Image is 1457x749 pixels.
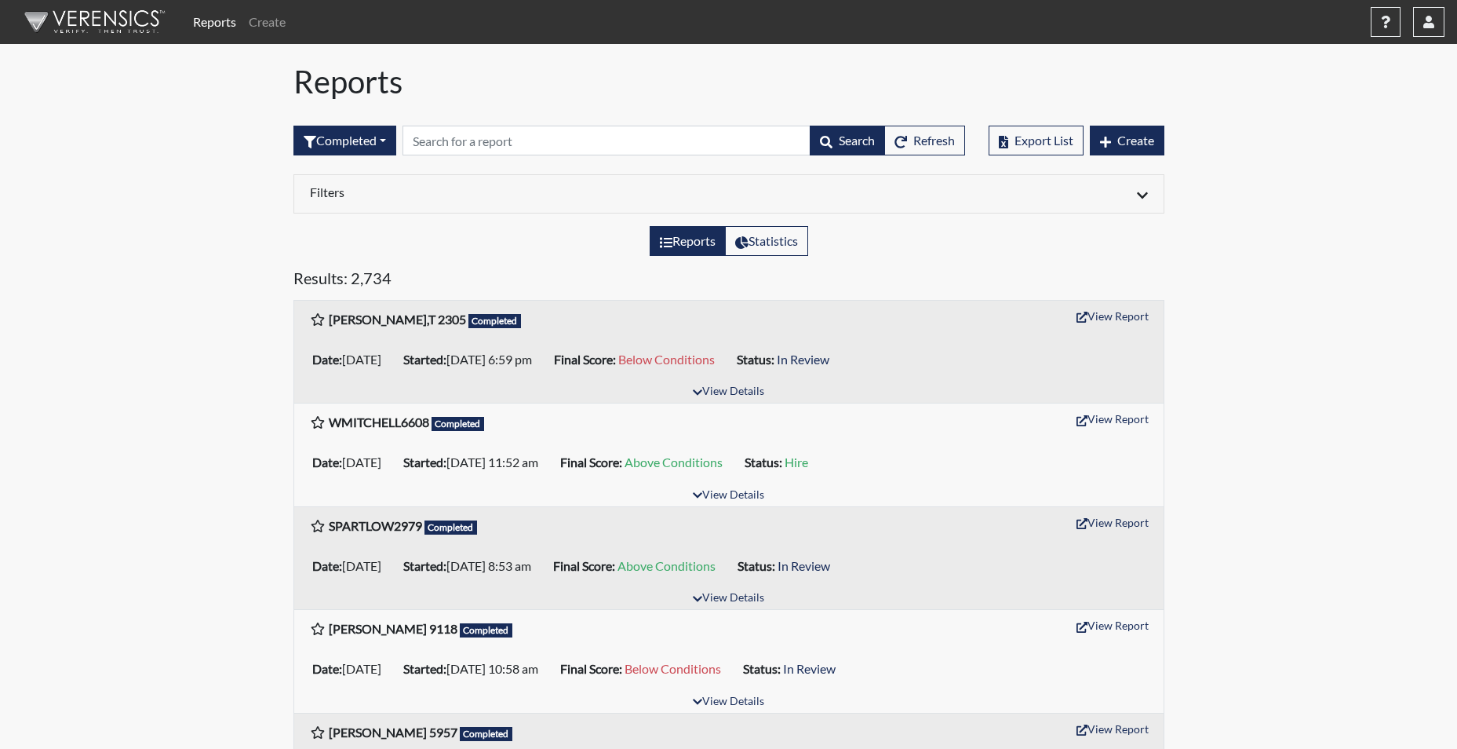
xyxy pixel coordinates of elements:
span: In Review [778,558,830,573]
span: In Review [783,661,836,676]
button: View Details [686,382,771,403]
button: View Report [1069,304,1156,328]
b: Final Score: [554,352,616,367]
b: Date: [312,455,342,469]
b: Started: [403,352,446,367]
b: Date: [312,558,342,573]
span: Search [839,133,875,148]
button: View Details [686,485,771,506]
b: Status: [738,558,775,573]
li: [DATE] 10:58 am [397,656,554,681]
button: Refresh [884,126,965,155]
b: Final Score: [560,661,622,676]
div: Filter by interview status [293,126,396,155]
li: [DATE] [306,347,397,372]
button: Export List [989,126,1084,155]
b: SPARTLOW2979 [329,518,422,533]
button: Create [1090,126,1164,155]
li: [DATE] [306,450,397,475]
button: Search [810,126,885,155]
div: Click to expand/collapse filters [298,185,1160,203]
button: View Report [1069,407,1156,431]
label: View the list of reports [650,226,726,256]
button: View Details [686,692,771,713]
span: Completed [424,521,478,535]
b: Started: [403,558,446,573]
span: Hire [785,455,808,469]
b: Date: [312,661,342,676]
span: Above Conditions [625,455,723,469]
li: [DATE] 8:53 am [397,554,547,579]
span: Below Conditions [618,352,715,367]
span: Export List [1014,133,1073,148]
b: Final Score: [553,558,615,573]
b: [PERSON_NAME],T 2305 [329,312,466,327]
li: [DATE] [306,656,397,681]
b: Final Score: [560,455,622,469]
span: Above Conditions [617,558,716,573]
b: Status: [743,661,781,676]
a: Create [242,6,292,38]
span: Completed [468,314,522,328]
button: View Details [686,588,771,609]
h6: Filters [310,185,717,199]
span: Completed [460,623,513,638]
li: [DATE] 11:52 am [397,450,554,475]
span: Completed [460,727,513,741]
b: WMITCHELL6608 [329,415,429,429]
input: Search by Registration ID, Interview Number, or Investigation Name. [402,126,810,155]
span: In Review [777,352,829,367]
span: Create [1117,133,1154,148]
h5: Results: 2,734 [293,269,1164,294]
b: Started: [403,661,446,676]
a: Reports [187,6,242,38]
b: Status: [745,455,782,469]
b: Status: [737,352,774,367]
span: Refresh [913,133,955,148]
b: Started: [403,455,446,469]
label: View statistics about completed interviews [725,226,808,256]
b: [PERSON_NAME] 9118 [329,621,457,636]
button: View Report [1069,510,1156,535]
b: [PERSON_NAME] 5957 [329,725,457,740]
span: Below Conditions [625,661,721,676]
span: Completed [432,417,485,431]
li: [DATE] [306,554,397,579]
b: Date: [312,352,342,367]
h1: Reports [293,63,1164,100]
button: Completed [293,126,396,155]
button: View Report [1069,717,1156,741]
li: [DATE] 6:59 pm [397,347,548,372]
button: View Report [1069,613,1156,638]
